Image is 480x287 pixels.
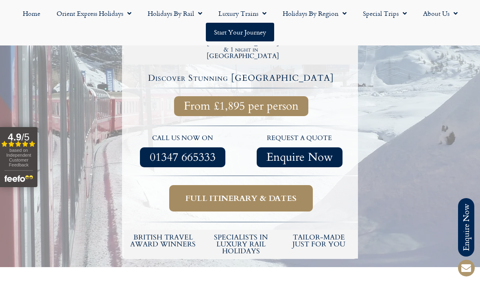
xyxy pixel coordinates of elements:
[415,4,466,23] a: About Us
[15,4,48,23] a: Home
[210,4,275,23] a: Luxury Trains
[128,133,237,144] p: call us now on
[128,234,198,248] h5: British Travel Award winners
[266,152,333,162] span: Enquire Now
[4,4,476,41] nav: Menu
[48,4,140,23] a: Orient Express Holidays
[150,152,216,162] span: 01347 665333
[184,101,299,111] span: From £1,895 per person
[284,234,354,248] h5: tailor-made just for you
[275,4,355,23] a: Holidays by Region
[206,234,276,255] h6: Specialists in luxury rail holidays
[206,23,274,41] a: Start your Journey
[245,133,354,144] p: request a quote
[207,14,276,59] h2: 7 nights / 8 days Inc. 3 nights in [GEOGRAPHIC_DATA] & 3 nights in [GEOGRAPHIC_DATA] & 1 night in...
[257,147,343,167] a: Enquire Now
[169,185,313,211] a: Full itinerary & dates
[140,4,210,23] a: Holidays by Rail
[125,74,357,82] h4: Discover Stunning [GEOGRAPHIC_DATA]
[140,147,225,167] a: 01347 665333
[355,4,415,23] a: Special Trips
[185,193,297,203] span: Full itinerary & dates
[174,96,308,116] a: From £1,895 per person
